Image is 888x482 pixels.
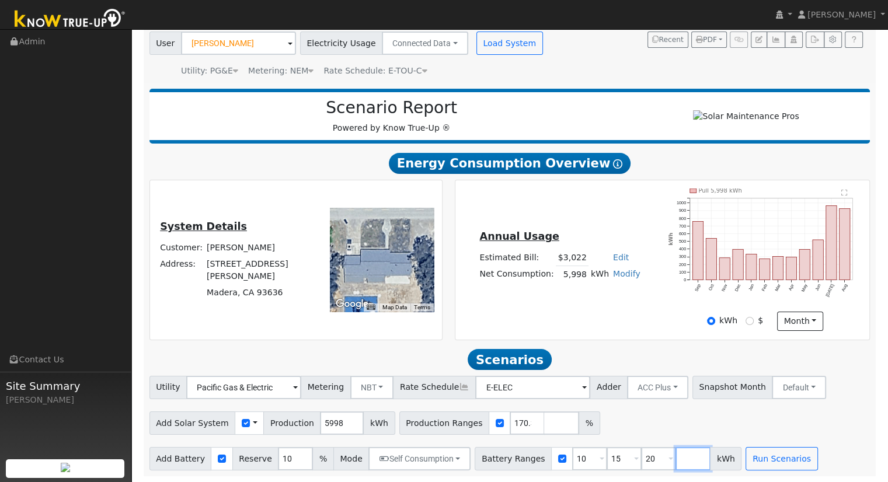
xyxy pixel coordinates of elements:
[826,205,837,280] rect: onclick=""
[677,200,686,205] text: 1000
[692,221,703,280] rect: onclick=""
[149,376,187,399] span: Utility
[786,257,796,280] rect: onclick=""
[692,376,773,399] span: Snapshot Month
[767,32,785,48] button: Multi-Series Graph
[613,253,629,262] a: Edit
[746,317,754,325] input: $
[476,32,543,55] button: Load System
[333,447,369,470] span: Mode
[350,376,394,399] button: NBT
[475,376,590,399] input: Select a Rate Schedule
[806,32,824,48] button: Export Interval Data
[772,376,826,399] button: Default
[205,256,314,284] td: [STREET_ADDRESS][PERSON_NAME]
[389,153,631,174] span: Energy Consumption Overview
[751,32,767,48] button: Edit User
[647,32,688,48] button: Recent
[746,447,817,470] button: Run Scenarios
[363,411,395,435] span: kWh
[760,259,770,280] rect: onclick=""
[556,266,588,283] td: 5,998
[368,447,471,470] button: Self Consumption
[679,223,686,229] text: 700
[149,32,182,55] span: User
[301,376,351,399] span: Metering
[205,239,314,256] td: [PERSON_NAME]
[694,283,702,292] text: Sep
[588,266,611,283] td: kWh
[161,98,622,118] h2: Scenario Report
[841,283,849,292] text: Aug
[824,32,842,48] button: Settings
[720,283,729,292] text: Nov
[679,270,686,275] text: 100
[399,411,489,435] span: Production Ranges
[6,394,125,406] div: [PERSON_NAME]
[679,246,686,252] text: 400
[393,376,476,399] span: Rate Schedule
[478,249,556,266] td: Estimated Bill:
[478,266,556,283] td: Net Consumption:
[149,411,236,435] span: Add Solar System
[300,32,382,55] span: Electricity Usage
[708,283,715,291] text: Oct
[814,283,821,292] text: Jun
[788,283,795,292] text: Apr
[696,36,717,44] span: PDF
[367,303,375,312] button: Keyboard shortcuts
[263,411,321,435] span: Production
[840,208,850,280] rect: onclick=""
[679,215,686,221] text: 800
[813,240,823,280] rect: onclick=""
[799,249,810,280] rect: onclick=""
[825,283,835,298] text: [DATE]
[556,249,588,266] td: $3,022
[323,66,427,75] span: Alias: HETOUC
[707,317,715,325] input: kWh
[181,32,296,55] input: Select a User
[158,256,205,284] td: Address:
[6,378,125,394] span: Site Summary
[205,284,314,301] td: Madera, CA 93636
[758,315,763,327] label: $
[382,303,407,312] button: Map Data
[684,277,686,282] text: 0
[312,447,333,470] span: %
[479,230,559,242] u: Annual Usage
[158,239,205,256] td: Customer:
[149,447,212,470] span: Add Battery
[679,239,686,244] text: 500
[761,283,768,292] text: Feb
[746,254,757,280] rect: onclick=""
[845,32,863,48] a: Help Link
[777,312,823,331] button: month
[807,10,876,19] span: [PERSON_NAME]
[160,221,247,232] u: System Details
[248,65,314,77] div: Metering: NEM
[181,65,238,77] div: Utility: PG&E
[61,463,70,472] img: retrieve
[9,6,131,33] img: Know True-Up
[841,189,848,196] text: 
[679,254,686,259] text: 300
[699,187,742,194] text: Pull 5,998 kWh
[579,411,600,435] span: %
[679,208,686,213] text: 900
[710,447,741,470] span: kWh
[774,283,782,292] text: Mar
[333,296,371,312] img: Google
[800,283,809,293] text: May
[679,262,686,267] text: 200
[414,304,430,310] a: Terms (opens in new tab)
[773,256,783,280] rect: onclick=""
[627,376,688,399] button: ACC Plus
[679,231,686,236] text: 600
[747,283,755,292] text: Jan
[691,32,727,48] button: PDF
[668,233,674,246] text: kWh
[613,269,640,278] a: Modify
[468,349,551,370] span: Scenarios
[706,238,716,280] rect: onclick=""
[613,159,622,169] i: Show Help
